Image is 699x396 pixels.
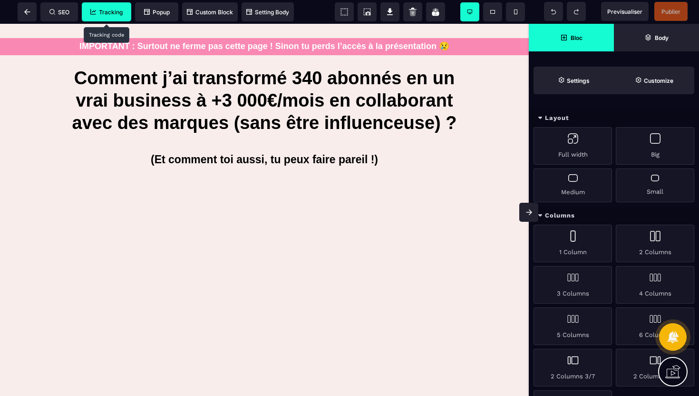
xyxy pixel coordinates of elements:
span: & [145,223,149,230]
span: SEO [49,9,69,16]
div: France: + 33 [21,157,40,172]
strong: Body [655,34,669,41]
div: 2 Columns 7/3 [616,349,694,386]
p: Fill out the form [171,28,233,40]
div: Big [616,127,694,165]
div: 5 Columns [534,307,612,345]
p: Pour accéder aux créneaux, jusqu’à la dernière question ✅ [19,99,364,108]
p: Si aucun créneau ne s’affiche à la fin, pas de panique : [19,115,364,124]
p: Select a date & time [19,288,367,299]
strong: Customize [644,77,673,84]
div: Small [616,168,694,202]
strong: Bloc [571,34,582,41]
a: Terms [124,223,143,230]
div: Full width [534,127,612,165]
strong: Settings [567,77,590,84]
span: Tracking [90,9,123,16]
a: Privacy policy [149,223,192,230]
p: Powered by [145,350,179,357]
p: Candidature YouGC Academy [19,60,154,74]
div: 4 Columns [616,266,694,304]
span: Last Name [197,183,232,191]
span: Popup [144,9,170,16]
div: 6 Columns [616,307,694,345]
div: Columns [529,207,699,225]
span: Open Style Manager [614,67,694,94]
span: Previsualiser [607,8,642,15]
span: Preview [601,2,649,21]
span: Screenshot [358,2,377,21]
strong: "Tu n’as peut-être pas encore tout complété (scroll bien jusqu’en bas 📲)" [38,132,281,139]
span: Settings [534,67,614,94]
span: Publier [661,8,680,15]
div: 3 Columns [534,266,612,304]
div: Medium [534,168,612,202]
span: View components [335,2,354,21]
div: Layout [529,109,699,127]
div: 2 Columns 3/7 [534,349,612,386]
p: By entering information, I agree to [19,222,367,231]
span: Setting Body [246,9,289,16]
strong: 🚨 Avant de réserver ton appel, lis bien ce message (et pense à scroller 👇) [19,83,264,91]
span: First Name [19,183,55,191]
a: Powered by [145,349,242,358]
div: 1 [158,30,161,38]
span: Phone Number [19,142,68,150]
div: 2 Columns [616,225,694,262]
span: Custom Block [187,9,233,16]
span: Open Layer Manager [614,24,699,51]
strong: tu dois d’abord remplir TOUT le formulaire [111,99,251,107]
div: 1 Column [534,225,612,262]
span: Open Blocks [529,24,614,51]
h1: Comment j’ai transformé 340 abonnés en un vrai business à +3 000€/mois en collaborant avec des ma... [71,39,457,115]
h1: (Et comment toi aussi, tu peux faire pareil !) [71,125,457,147]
